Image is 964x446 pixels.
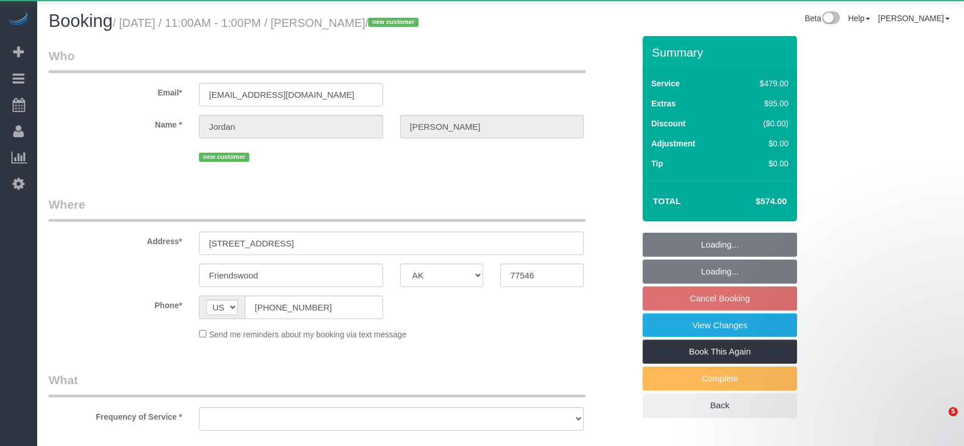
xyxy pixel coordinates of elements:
label: Adjustment [651,138,695,149]
small: / [DATE] / 11:00AM - 1:00PM / [PERSON_NAME] [113,17,422,29]
label: Name * [40,115,190,130]
img: New interface [821,11,840,26]
label: Address* [40,232,190,247]
a: [PERSON_NAME] [878,14,950,23]
legend: Who [49,47,585,73]
input: Last Name* [400,115,584,138]
div: $95.00 [735,98,788,109]
span: new customer [199,153,249,162]
span: / [365,17,422,29]
legend: What [49,372,585,397]
strong: Total [653,196,681,206]
input: City* [199,264,383,287]
input: First Name* [199,115,383,138]
a: Help [848,14,870,23]
input: Phone* [245,296,383,319]
label: Extras [651,98,676,109]
span: Booking [49,11,113,31]
span: new customer [368,18,418,27]
a: Book This Again [643,340,797,364]
label: Discount [651,118,686,129]
label: Service [651,78,680,89]
label: Phone* [40,296,190,311]
a: View Changes [643,313,797,337]
div: $479.00 [735,78,788,89]
label: Frequency of Service * [40,407,190,423]
div: $0.00 [735,138,788,149]
legend: Where [49,196,585,222]
input: Zip Code* [500,264,584,287]
div: ($0.00) [735,118,788,129]
img: Automaid Logo [7,11,30,27]
span: Send me reminders about my booking via text message [209,330,407,339]
iframe: Intercom live chat [925,407,953,435]
input: Email* [199,83,383,106]
label: Email* [40,83,190,98]
span: 5 [949,407,958,416]
h3: Summary [652,46,791,59]
h4: $574.00 [722,197,787,206]
label: Tip [651,158,663,169]
a: Back [643,393,797,417]
a: Beta [804,14,840,23]
div: $0.00 [735,158,788,169]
